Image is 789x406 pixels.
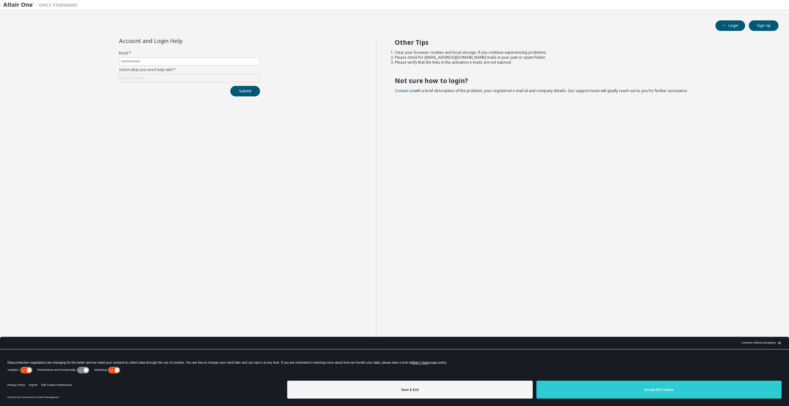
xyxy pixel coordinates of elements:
a: Contact us [395,88,414,93]
label: Email [119,51,260,56]
div: Account and Login Help [119,38,232,43]
div: Click to select [119,74,260,82]
label: Select what you need help with [119,67,260,72]
li: Please verify that the links in the activation e-mails are not expired. [395,60,768,65]
h2: Other Tips [395,38,768,46]
button: Login [715,20,745,31]
h2: Not sure how to login? [395,77,768,85]
span: with a brief description of the problem, your registered e-mail id and company details. Our suppo... [395,88,688,93]
li: Clear your browser cookies and local storage, if you continue experiencing problems. [395,50,768,55]
button: Sign Up [749,20,778,31]
img: Altair One [3,2,80,8]
li: Please check for [EMAIL_ADDRESS][DOMAIN_NAME] mails in your junk or spam folder. [395,55,768,60]
button: Submit [230,86,260,96]
div: Click to select [121,76,145,81]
